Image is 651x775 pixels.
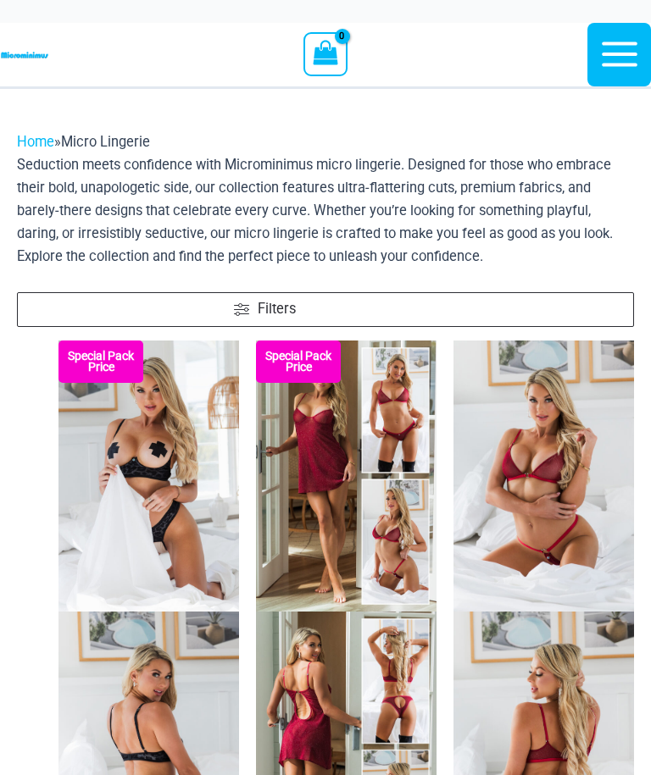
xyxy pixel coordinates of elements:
[58,351,143,373] b: Special Pack Price
[17,153,634,268] p: Seduction meets confidence with Microminimus micro lingerie. Designed for those who embrace their...
[17,134,54,150] a: Home
[258,299,296,320] span: Filters
[17,292,634,327] a: Filters
[17,134,150,150] span: »
[58,340,239,611] img: Nights Fall Silver Leopard 1036 Bra 6046 Thong 09v2
[453,340,634,611] img: Guilty Pleasures Red 1045 Bra 689 Micro 05
[256,340,437,611] img: Guilty Pleasures Red Collection Pack F
[61,134,150,150] span: Micro Lingerie
[256,351,341,373] b: Special Pack Price
[303,32,347,76] a: View Shopping Cart, empty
